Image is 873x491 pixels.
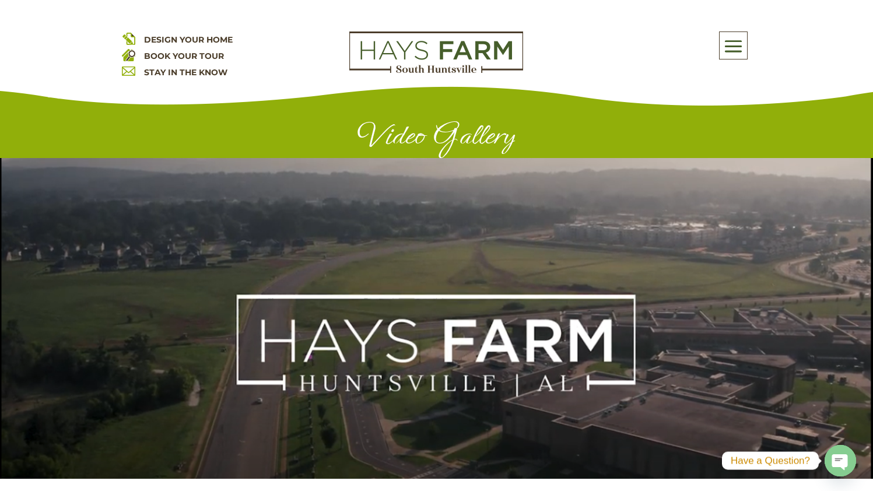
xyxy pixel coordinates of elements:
[144,51,224,61] a: BOOK YOUR TOUR
[144,67,227,78] a: STAY IN THE KNOW
[349,31,523,73] img: Logo
[122,118,752,158] h1: Video Gallery
[349,65,523,76] a: hays farm homes huntsville development
[122,48,135,61] img: book your home tour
